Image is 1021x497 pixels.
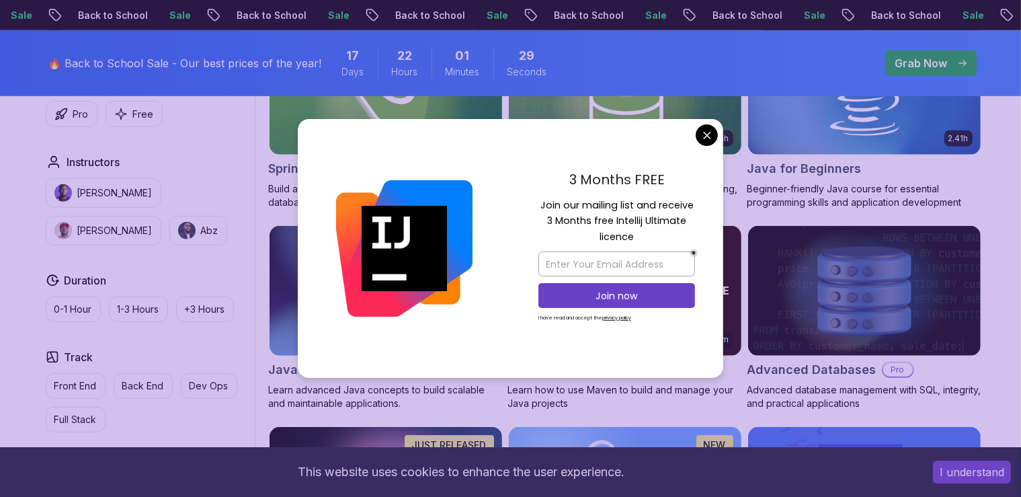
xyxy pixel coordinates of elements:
button: Dev Ops [181,373,237,399]
button: Free [106,101,163,127]
p: Sale [949,9,992,22]
h2: Spring Boot for Beginners [269,159,423,178]
button: Full Stack [46,407,106,432]
p: Back to School [540,9,632,22]
p: Back to School [699,9,790,22]
span: 17 Days [347,46,360,65]
p: Back to School [65,9,156,22]
p: Grab Now [895,55,948,71]
span: 22 Hours [397,46,412,65]
h2: Duration [65,272,107,289]
span: Minutes [446,65,480,79]
p: Front End [54,379,97,393]
img: Java for Developers card [270,226,502,356]
img: Advanced Databases card [748,226,981,356]
img: instructor img [178,222,196,239]
p: 🔥 Back to School Sale - Our best prices of the year! [48,55,322,71]
a: Advanced Databases cardAdvanced DatabasesProAdvanced database management with SQL, integrity, and... [747,225,981,411]
p: Learn advanced Java concepts to build scalable and maintainable applications. [269,383,503,410]
button: instructor img[PERSON_NAME] [46,178,161,208]
p: 1-3 Hours [118,303,159,316]
p: Advanced database management with SQL, integrity, and practical applications [747,383,981,410]
p: Learn how to use Maven to build and manage your Java projects [508,383,742,410]
h2: Track [65,349,93,365]
button: 1-3 Hours [109,297,168,322]
p: [PERSON_NAME] [77,186,153,200]
a: Spring Boot for Beginners card1.67hNEWSpring Boot for BeginnersBuild a CRUD API with Spring Boot ... [269,24,503,209]
a: Java for Developers card9.18hJava for DevelopersProLearn advanced Java concepts to build scalable... [269,225,503,411]
h2: Instructors [67,154,120,170]
p: Sale [315,9,358,22]
p: Back to School [382,9,473,22]
p: NEW [704,438,726,452]
h2: Java for Developers [269,360,391,379]
div: This website uses cookies to enhance the user experience. [10,457,913,487]
p: JUST RELEASED [412,438,487,452]
button: Front End [46,373,106,399]
p: Abz [201,224,218,237]
button: Back End [114,373,173,399]
p: Free [133,108,154,121]
p: Sale [632,9,675,22]
p: Sale [790,9,833,22]
p: Full Stack [54,413,97,426]
p: [PERSON_NAME] [77,224,153,237]
p: Sale [473,9,516,22]
p: Back End [122,379,164,393]
h2: Java for Beginners [747,159,862,178]
p: Back to School [223,9,315,22]
span: 1 Minutes [456,46,470,65]
p: +3 Hours [185,303,225,316]
p: Pro [73,108,89,121]
p: Back to School [858,9,949,22]
button: 0-1 Hour [46,297,101,322]
p: 0-1 Hour [54,303,92,316]
p: Sale [156,9,199,22]
p: Dev Ops [190,379,229,393]
img: instructor img [54,184,72,202]
p: Pro [883,363,913,377]
p: Build a CRUD API with Spring Boot and PostgreSQL database using Spring Data JPA and Spring AI [269,182,503,209]
span: Days [342,65,364,79]
button: instructor imgAbz [169,216,227,245]
img: instructor img [54,222,72,239]
span: Seconds [507,65,547,79]
button: Accept cookies [933,461,1011,484]
button: instructor img[PERSON_NAME] [46,216,161,245]
p: Beginner-friendly Java course for essential programming skills and application development [747,182,981,209]
h2: Advanced Databases [747,360,876,379]
a: Java for Beginners card2.41hJava for BeginnersBeginner-friendly Java course for essential program... [747,24,981,209]
button: +3 Hours [176,297,234,322]
button: Pro [46,101,97,127]
p: 2.41h [948,133,969,144]
span: Hours [392,65,418,79]
a: Spring Data JPA card6.65hNEWSpring Data JPAProMaster database management, advanced querying, and ... [508,24,742,209]
span: 29 Seconds [520,46,535,65]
